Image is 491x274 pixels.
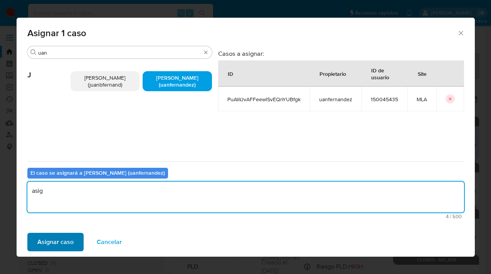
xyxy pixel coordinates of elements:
h3: Casos a asignar: [218,50,464,57]
span: J [27,59,71,80]
button: Cerrar ventana [457,29,464,36]
div: [PERSON_NAME] (juanbfernand) [71,71,140,91]
div: ID [219,64,242,83]
span: Asignar caso [37,234,74,251]
span: [PERSON_NAME] (uanfernandez) [156,74,198,89]
div: Site [409,64,436,83]
button: Buscar [30,49,37,55]
div: assign-modal [17,18,475,257]
input: Buscar analista [38,49,201,56]
button: icon-button [446,94,455,104]
div: Propietario [310,64,355,83]
div: [PERSON_NAME] (uanfernandez) [143,71,212,91]
span: Asignar 1 caso [27,28,457,38]
span: Cancelar [97,234,122,251]
div: ID de usuario [362,61,407,86]
b: El caso se asignará a [PERSON_NAME] (uanfernandez) [30,169,165,177]
textarea: asig [27,182,464,212]
span: Máximo 500 caracteres [30,214,462,219]
span: MLA [417,96,427,103]
span: [PERSON_NAME] (juanbfernand) [84,74,125,89]
span: uanfernandez [319,96,352,103]
button: Cancelar [87,233,132,251]
span: 150045435 [371,96,398,103]
button: Asignar caso [27,233,84,251]
span: PuAWJvAFFeewlSvEQnYUBfgk [227,96,301,103]
button: Borrar [203,49,209,55]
